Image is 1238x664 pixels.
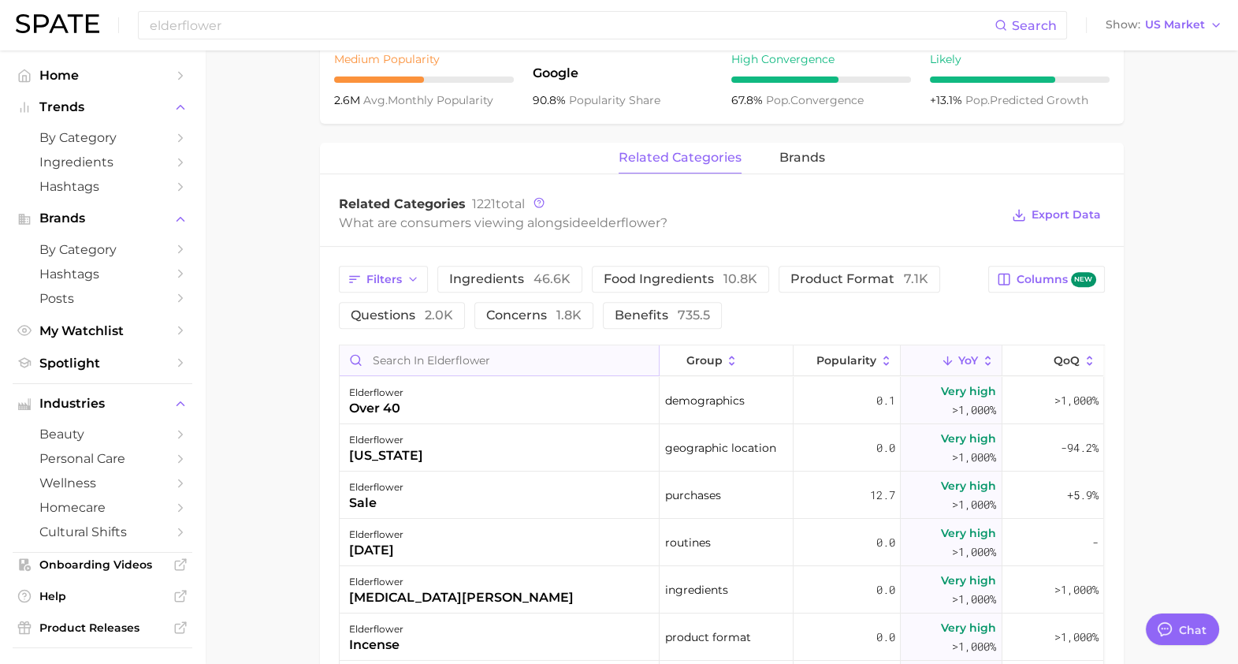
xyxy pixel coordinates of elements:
[13,262,192,286] a: Hashtags
[1016,272,1095,287] span: Columns
[869,486,894,505] span: 12.7
[533,64,712,83] span: Google
[965,93,990,107] abbr: popularity index
[665,391,745,410] span: demographics
[340,614,1104,661] button: elderflowerincenseproduct format0.0Very high>1,000%>1,000%
[39,211,165,226] span: Brands
[13,495,192,520] a: homecare
[39,500,165,515] span: homecare
[930,76,1110,83] div: 7 / 10
[13,237,192,262] a: by Category
[486,309,582,322] span: concerns
[1012,18,1057,33] span: Search
[13,392,192,416] button: Industries
[449,273,571,285] span: ingredients
[349,636,403,655] div: incense
[39,451,165,466] span: personal care
[16,14,99,33] img: SPATE
[39,589,165,603] span: Help
[39,558,165,572] span: Onboarding Videos
[876,533,894,552] span: 0.0
[1008,204,1104,226] button: Export Data
[13,63,192,88] a: Home
[876,580,894,599] span: 0.0
[1054,629,1098,644] span: >1,000%
[13,422,192,446] a: beauty
[349,478,403,497] div: elderflower
[876,628,894,647] span: 0.0
[349,525,403,544] div: elderflower
[619,151,742,165] span: related categories
[339,266,428,293] button: Filters
[731,93,766,107] span: 67.8%
[930,93,965,107] span: +13.1%
[665,533,711,552] span: routines
[901,345,1002,376] button: YoY
[349,588,574,607] div: [MEDICAL_DATA][PERSON_NAME]
[13,319,192,343] a: My Watchlist
[1145,21,1205,29] span: US Market
[339,212,1001,233] div: What are consumers viewing alongside ?
[340,566,1104,614] button: elderflower[MEDICAL_DATA][PERSON_NAME]ingredients0.0Very high>1,000%>1,000%
[1002,345,1103,376] button: QoQ
[665,438,776,457] span: geographic location
[39,242,165,257] span: by Category
[941,618,996,637] span: Very high
[13,150,192,174] a: Ingredients
[904,271,928,286] span: 7.1k
[39,179,165,194] span: Hashtags
[589,215,660,230] span: elderflower
[941,429,996,448] span: Very high
[472,196,525,211] span: total
[148,12,994,39] input: Search here for a brand, industry, or ingredient
[39,130,165,145] span: by Category
[1054,393,1098,408] span: >1,000%
[604,273,757,285] span: food ingredients
[13,125,192,150] a: by Category
[965,93,1088,107] span: predicted growth
[1032,208,1101,222] span: Export Data
[941,571,996,590] span: Very high
[366,273,402,286] span: Filters
[723,271,757,286] span: 10.8k
[665,580,728,599] span: ingredients
[363,93,493,107] span: monthly popularity
[351,309,453,322] span: questions
[731,50,911,69] div: High Convergence
[13,616,192,640] a: Product Releases
[39,100,165,114] span: Trends
[340,519,1104,566] button: elderflower[DATE]routines0.0Very high>1,000%-
[941,476,996,495] span: Very high
[349,620,403,639] div: elderflower
[533,93,569,107] span: 90.8%
[39,621,165,635] span: Product Releases
[766,93,864,107] span: convergence
[876,391,894,410] span: 0.1
[39,397,165,411] span: Industries
[556,308,582,323] span: 1.8k
[349,383,403,402] div: elderflower
[958,354,978,367] span: YoY
[1060,438,1098,457] span: -94.2%
[340,472,1104,519] button: elderflowersalepurchases12.7Very high>1,000%+5.9%
[731,76,911,83] div: 6 / 10
[39,476,165,491] span: wellness
[13,553,192,576] a: Onboarding Videos
[790,273,928,285] span: product format
[13,520,192,544] a: cultural shifts
[615,309,710,322] span: benefits
[952,591,996,606] span: >1,000%
[930,50,1110,69] div: Likely
[952,497,996,512] span: >1,000%
[39,155,165,170] span: Ingredients
[665,486,721,505] span: purchases
[334,93,363,107] span: 2.6m
[334,50,514,69] div: Medium Popularity
[1066,486,1098,505] span: +5.9%
[1106,21,1140,29] span: Show
[533,271,571,286] span: 46.6k
[13,351,192,375] a: Spotlight
[425,308,453,323] span: 2.0k
[39,323,165,338] span: My Watchlist
[1054,582,1098,597] span: >1,000%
